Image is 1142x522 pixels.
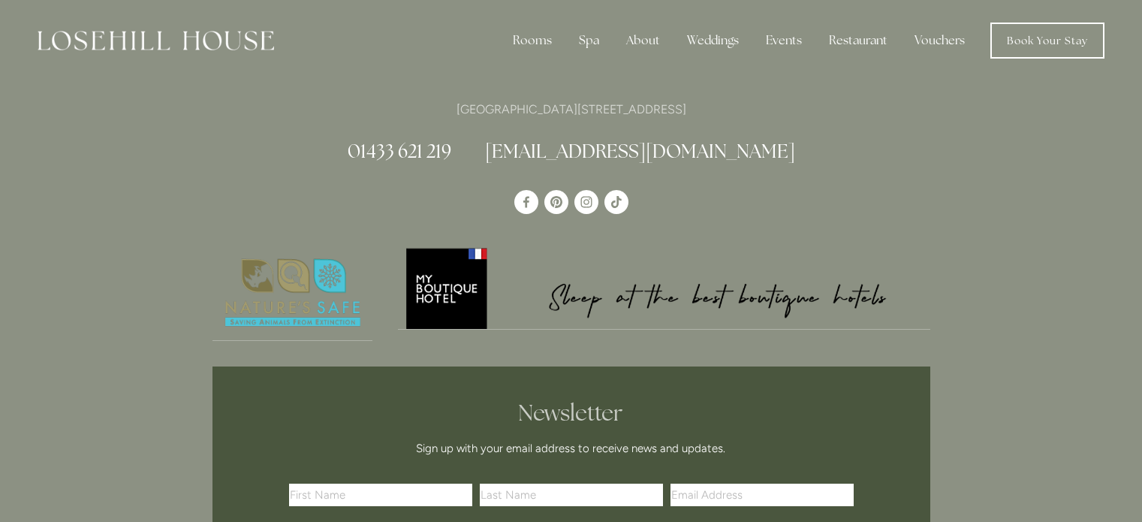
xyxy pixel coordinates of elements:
img: Nature's Safe - Logo [212,246,373,340]
div: Weddings [675,26,751,56]
a: [EMAIL_ADDRESS][DOMAIN_NAME] [485,139,795,163]
a: Instagram [574,190,598,214]
a: Vouchers [902,26,977,56]
div: Restaurant [817,26,899,56]
a: Book Your Stay [990,23,1104,59]
img: Losehill House [38,31,274,50]
input: Last Name [480,484,663,506]
a: Losehill House Hotel & Spa [514,190,538,214]
a: Pinterest [544,190,568,214]
div: Rooms [501,26,564,56]
a: Nature's Safe - Logo [212,246,373,341]
p: [GEOGRAPHIC_DATA][STREET_ADDRESS] [212,99,930,119]
h2: Newsletter [294,400,848,427]
input: Email Address [670,484,854,506]
div: Events [754,26,814,56]
a: TikTok [604,190,628,214]
p: Sign up with your email address to receive news and updates. [294,439,848,457]
a: My Boutique Hotel - Logo [398,246,930,330]
img: My Boutique Hotel - Logo [398,246,930,329]
div: About [614,26,672,56]
a: 01433 621 219 [348,139,451,163]
input: First Name [289,484,472,506]
div: Spa [567,26,611,56]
